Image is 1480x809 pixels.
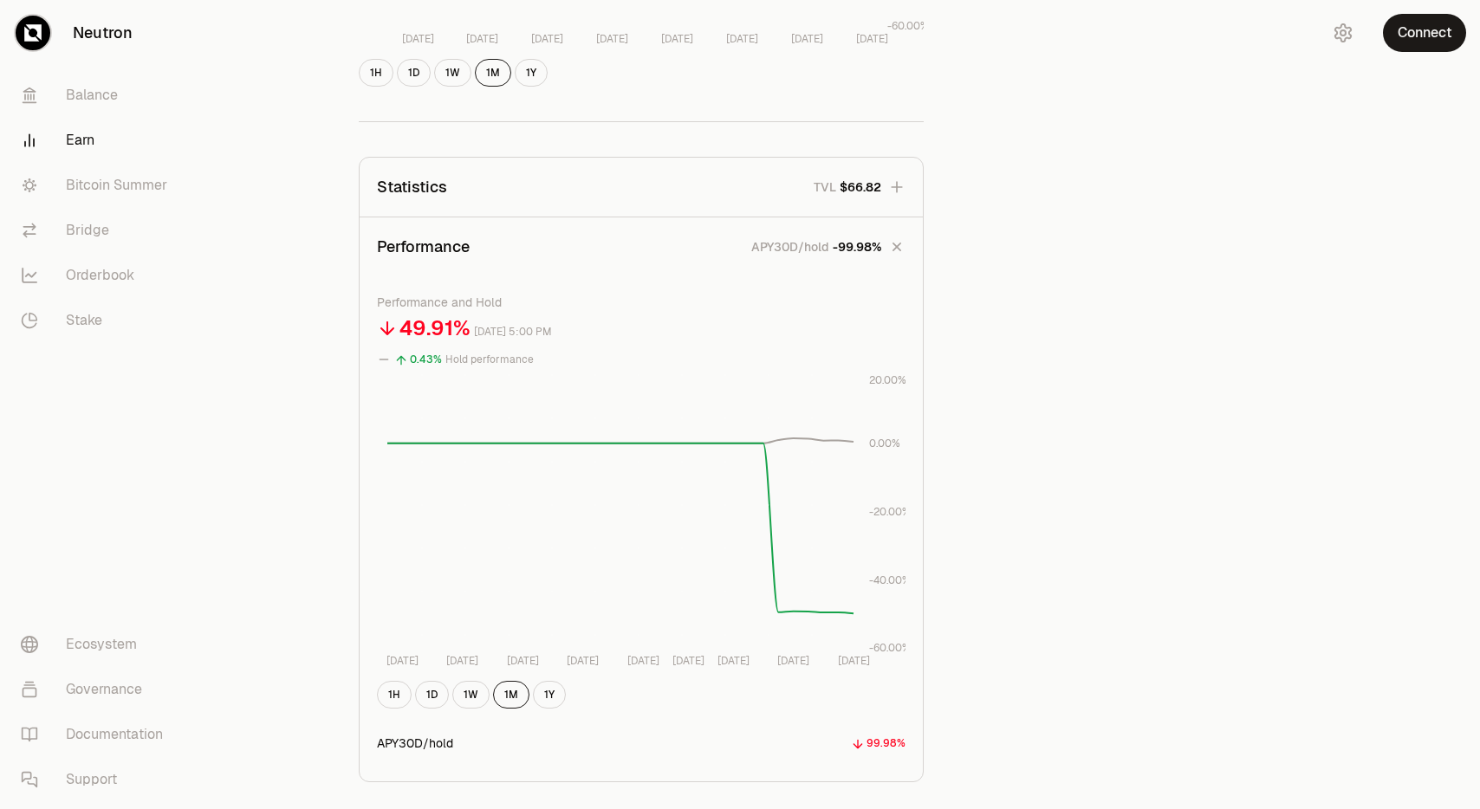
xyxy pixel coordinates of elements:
button: 1D [415,681,449,709]
tspan: [DATE] [466,32,498,46]
tspan: -60.00% [869,641,911,655]
tspan: [DATE] [567,654,599,668]
a: Bridge [7,208,187,253]
tspan: [DATE] [446,654,478,668]
div: 49.91% [399,314,471,342]
button: 1W [434,59,471,87]
tspan: [DATE] [791,32,823,46]
div: [DATE] 5:00 PM [474,322,552,342]
button: 1Y [533,681,566,709]
tspan: -20.00% [869,505,911,519]
span: -99.98% [833,238,881,256]
div: PerformanceAPY30D/hold-99.98% [360,276,923,781]
div: 0.43% [410,350,442,370]
tspan: -40.00% [869,573,911,587]
tspan: [DATE] [672,654,704,668]
tspan: -60.00% [887,19,929,33]
tspan: 0.00% [869,437,900,450]
a: Earn [7,118,187,163]
button: 1M [493,681,529,709]
button: 1D [397,59,431,87]
a: Support [7,757,187,802]
tspan: [DATE] [777,654,809,668]
p: Performance [377,235,470,259]
button: 1H [377,681,412,709]
tspan: 20.00% [869,373,906,387]
button: Connect [1383,14,1466,52]
a: Bitcoin Summer [7,163,187,208]
tspan: [DATE] [386,654,419,668]
a: Balance [7,73,187,118]
tspan: [DATE] [596,32,628,46]
div: Hold performance [445,350,534,370]
tspan: [DATE] [717,654,750,668]
a: Stake [7,298,187,343]
div: 99.98% [867,734,906,754]
p: APY30D/hold [751,238,829,256]
a: Documentation [7,712,187,757]
button: 1H [359,59,393,87]
button: PerformanceAPY30D/hold-99.98% [360,217,923,276]
tspan: [DATE] [856,32,888,46]
button: 1M [475,59,511,87]
span: $66.82 [840,178,881,196]
tspan: [DATE] [726,32,758,46]
p: Statistics [377,175,447,199]
button: 1Y [515,59,548,87]
tspan: [DATE] [531,32,563,46]
a: Governance [7,667,187,712]
tspan: [DATE] [838,654,870,668]
a: Ecosystem [7,622,187,667]
button: 1W [452,681,490,709]
a: Orderbook [7,253,187,298]
div: APY30D/hold [377,735,453,752]
button: StatisticsTVL$66.82 [360,158,923,217]
p: Performance and Hold [377,294,906,311]
tspan: [DATE] [627,654,659,668]
p: TVL [814,178,836,196]
tspan: [DATE] [661,32,693,46]
tspan: [DATE] [402,32,434,46]
tspan: [DATE] [507,654,539,668]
